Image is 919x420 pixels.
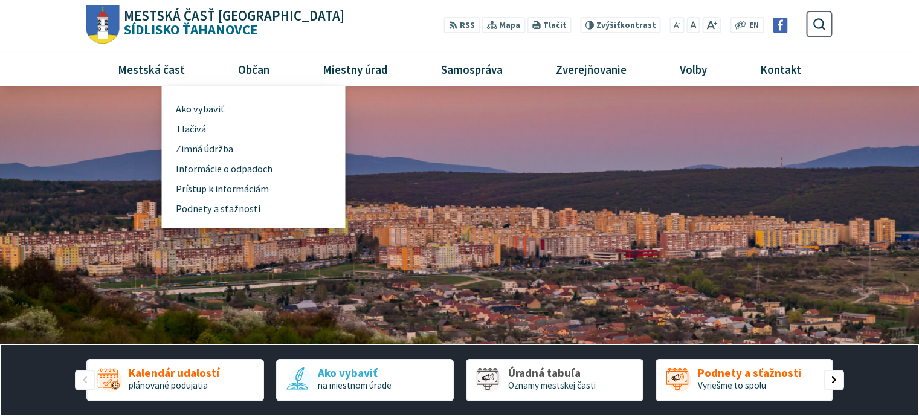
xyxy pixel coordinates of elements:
a: Tlačivá [176,120,332,140]
span: kontrast [596,21,656,30]
span: na miestnom úrade [318,380,392,391]
a: Kalendár udalostí plánované podujatia [86,359,264,401]
div: 1 / 5 [86,359,264,401]
span: Voľby [676,53,712,85]
div: 2 / 5 [276,359,454,401]
span: Tlačivá [176,120,206,140]
a: Logo Sídlisko Ťahanovce, prejsť na domovskú stránku. [86,5,344,44]
span: Kalendár udalostí [129,367,219,380]
a: Informácie o odpadoch [176,159,332,179]
a: Ako vybaviť na miestnom úrade [276,359,454,401]
span: Oznamy mestskej časti [508,380,596,391]
div: 3 / 5 [466,359,643,401]
a: Podnety a sťažnosti Vyriešme to spolu [656,359,833,401]
a: Úradná tabuľa Oznamy mestskej časti [466,359,643,401]
img: Prejsť na Facebook stránku [773,18,788,33]
button: Zvýšiťkontrast [580,17,660,33]
span: Podnety a sťažnosti [176,199,260,219]
span: Občan [233,53,274,85]
a: EN [746,19,763,32]
span: Zimná údržba [176,139,233,159]
a: Voľby [658,53,729,85]
span: Mestská časť [113,53,189,85]
button: Zmenšiť veľkosť písma [670,17,685,33]
a: Ako vybaviť [176,100,332,120]
button: Tlačiť [527,17,571,33]
span: EN [749,19,759,32]
button: Zväčšiť veľkosť písma [702,17,721,33]
span: Miestny úrad [318,53,392,85]
span: Mestská časť [GEOGRAPHIC_DATA] [124,9,344,23]
a: Mapa [482,17,525,33]
span: Prístup k informáciám [176,179,269,199]
span: RSS [460,19,475,32]
a: Mestská časť [95,53,207,85]
span: Informácie o odpadoch [176,159,272,179]
button: Nastaviť pôvodnú veľkosť písma [686,17,700,33]
span: Tlačiť [543,21,566,30]
a: Podnety a sťažnosti [176,199,332,219]
span: Samospráva [436,53,507,85]
a: Kontakt [738,53,824,85]
h1: Sídlisko Ťahanovce [120,9,345,37]
div: Nasledujúci slajd [824,370,844,390]
span: Vyriešme to spolu [698,380,766,391]
a: Prístup k informáciám [176,179,332,199]
span: Mapa [500,19,520,32]
a: RSS [444,17,480,33]
span: Úradná tabuľa [508,367,596,380]
a: Samospráva [419,53,525,85]
span: plánované podujatia [129,380,208,391]
div: 4 / 5 [656,359,833,401]
img: Prejsť na domovskú stránku [86,5,120,44]
span: Kontakt [756,53,806,85]
a: Zimná údržba [176,139,332,159]
span: Podnety a sťažnosti [698,367,801,380]
a: Zverejňovanie [534,53,649,85]
a: Občan [216,53,291,85]
span: Ako vybaviť [318,367,392,380]
span: Ako vybaviť [176,100,225,120]
span: Zvýšiť [596,20,620,30]
div: Predošlý slajd [75,370,95,390]
a: Miestny úrad [300,53,410,85]
span: Zverejňovanie [551,53,631,85]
